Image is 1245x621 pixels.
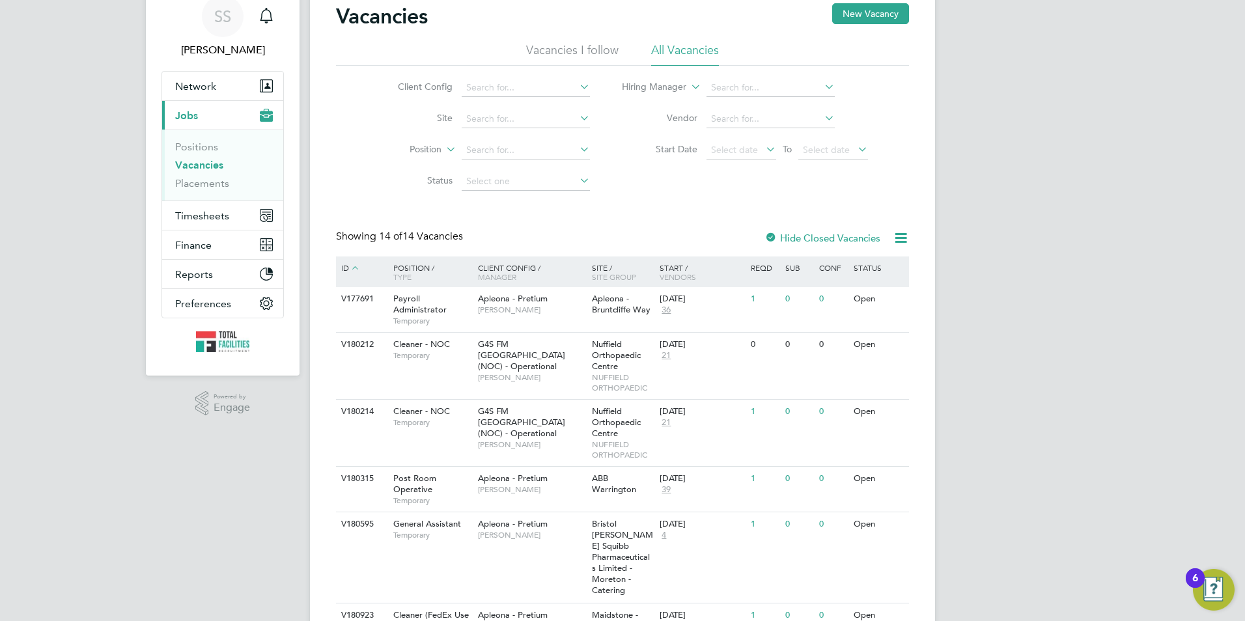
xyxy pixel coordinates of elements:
a: Positions [175,141,218,153]
span: Jobs [175,109,198,122]
div: V180214 [338,400,384,424]
span: 21 [660,350,673,361]
div: V180315 [338,467,384,491]
div: Open [850,512,907,536]
div: 0 [816,333,850,357]
span: SS [214,8,231,25]
span: Temporary [393,316,471,326]
span: Site Group [592,271,636,282]
span: 39 [660,484,673,495]
img: tfrecruitment-logo-retina.png [196,331,249,352]
div: 0 [748,333,781,357]
div: 1 [748,287,781,311]
div: 0 [782,512,816,536]
span: 21 [660,417,673,428]
div: V177691 [338,287,384,311]
button: Jobs [162,101,283,130]
label: Status [378,174,453,186]
label: Hide Closed Vacancies [764,232,880,244]
span: Preferences [175,297,231,310]
span: Powered by [214,391,250,402]
input: Select one [462,172,590,191]
span: Apleona - Bruntcliffe Way [592,293,650,315]
span: Manager [478,271,516,282]
span: [PERSON_NAME] [478,305,585,315]
div: Sub [782,256,816,279]
div: 6 [1192,578,1198,595]
div: [DATE] [660,294,744,305]
div: 1 [748,512,781,536]
div: V180212 [338,333,384,357]
div: 0 [782,287,816,311]
button: Timesheets [162,201,283,230]
span: Temporary [393,350,471,361]
div: Conf [816,256,850,279]
span: Select date [803,144,850,156]
div: ID [338,256,384,280]
div: [DATE] [660,519,744,530]
span: Timesheets [175,210,229,222]
input: Search for... [462,79,590,97]
a: Go to home page [161,331,284,352]
label: Client Config [378,81,453,92]
span: Apleona - Pretium [478,473,548,484]
input: Search for... [706,110,835,128]
span: Temporary [393,417,471,428]
div: Open [850,287,907,311]
span: Apleona - Pretium [478,518,548,529]
div: Position / [384,256,475,288]
span: 36 [660,305,673,316]
span: 14 Vacancies [379,230,463,243]
a: Powered byEngage [195,391,251,416]
span: 14 of [379,230,402,243]
div: Start / [656,256,748,288]
span: Vendors [660,271,696,282]
div: Showing [336,230,466,243]
button: New Vacancy [832,3,909,24]
div: Jobs [162,130,283,200]
span: Engage [214,402,250,413]
span: G4S FM [GEOGRAPHIC_DATA] (NOC) - Operational [478,338,565,372]
span: Reports [175,268,213,281]
input: Search for... [462,141,590,159]
span: Bristol [PERSON_NAME] Squibb Pharmaceuticals Limited - Moreton - Catering [592,518,653,595]
a: Placements [175,177,229,189]
label: Hiring Manager [611,81,686,94]
div: Site / [589,256,657,288]
span: Sam Skinner [161,42,284,58]
div: V180595 [338,512,384,536]
span: [PERSON_NAME] [478,439,585,450]
span: Apleona - Pretium [478,293,548,304]
span: Finance [175,239,212,251]
div: 0 [782,400,816,424]
input: Search for... [706,79,835,97]
div: 0 [816,467,850,491]
div: 0 [816,287,850,311]
button: Finance [162,230,283,259]
span: Cleaner - NOC [393,338,450,350]
span: 4 [660,530,668,541]
span: Nuffield Orthopaedic Centre [592,338,641,372]
span: NUFFIELD ORTHOPAEDIC [592,439,654,460]
button: Open Resource Center, 6 new notifications [1193,569,1235,611]
div: 0 [816,512,850,536]
div: 1 [748,400,781,424]
div: Open [850,333,907,357]
div: 0 [782,333,816,357]
button: Reports [162,260,283,288]
button: Network [162,72,283,100]
span: Select date [711,144,758,156]
label: Site [378,112,453,124]
div: Status [850,256,907,279]
div: Open [850,467,907,491]
li: Vacancies I follow [526,42,619,66]
span: To [779,141,796,158]
span: G4S FM [GEOGRAPHIC_DATA] (NOC) - Operational [478,406,565,439]
span: NUFFIELD ORTHOPAEDIC [592,372,654,393]
span: ABB Warrington [592,473,636,495]
h2: Vacancies [336,3,428,29]
div: Client Config / [475,256,589,288]
div: 0 [782,467,816,491]
button: Preferences [162,289,283,318]
span: Post Room Operative [393,473,436,495]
